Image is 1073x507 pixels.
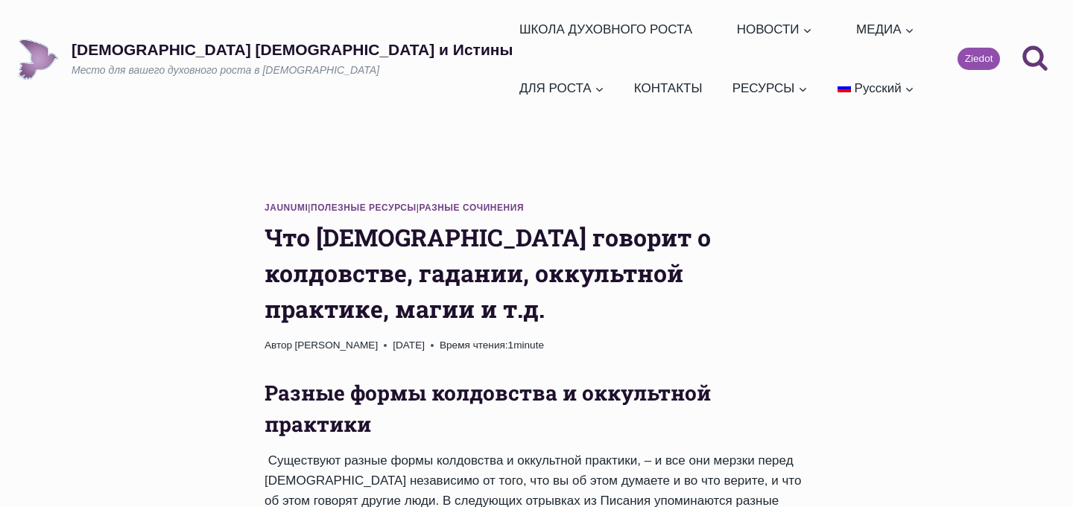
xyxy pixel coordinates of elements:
[311,203,417,213] a: Полезные ресурсы
[732,78,808,98] span: РЕСУРСЫ
[726,59,814,118] a: РЕСУРСЫ
[265,337,292,354] span: Автор
[265,203,308,213] a: Jaunumi
[513,339,544,351] span: minute
[72,63,513,78] p: Место для вашего духовного роста в [DEMOGRAPHIC_DATA]
[627,59,709,118] a: КОНТАКТЫ
[519,78,604,98] span: ДЛЯ РОСТА
[440,337,544,354] span: 1
[18,39,513,80] a: [DEMOGRAPHIC_DATA] [DEMOGRAPHIC_DATA] и ИстиныМесто для вашего духовного роста в [DEMOGRAPHIC_DATA]
[1015,39,1055,79] button: Показать форму поиска
[440,339,508,351] span: Время чтения:
[419,203,524,213] a: Разные сочинения
[831,59,920,118] a: Русский
[18,39,59,80] img: Draudze Gars un Patiesība
[265,377,808,440] h2: Разные формы колдовства и оккультной практики
[513,59,610,118] a: ДЛЯ РОСТА
[737,19,812,39] span: НОВОСТИ
[393,337,425,354] time: [DATE]
[72,40,513,59] p: [DEMOGRAPHIC_DATA] [DEMOGRAPHIC_DATA] и Истины
[855,81,902,95] span: Русский
[265,203,524,213] span: | |
[294,339,378,351] a: [PERSON_NAME]
[958,48,1000,70] a: Ziedot
[265,220,808,327] h1: Что [DEMOGRAPHIC_DATA] говорит о колдовстве, гадании, оккультной практике, магии и т.д.
[856,19,914,39] span: МЕДИА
